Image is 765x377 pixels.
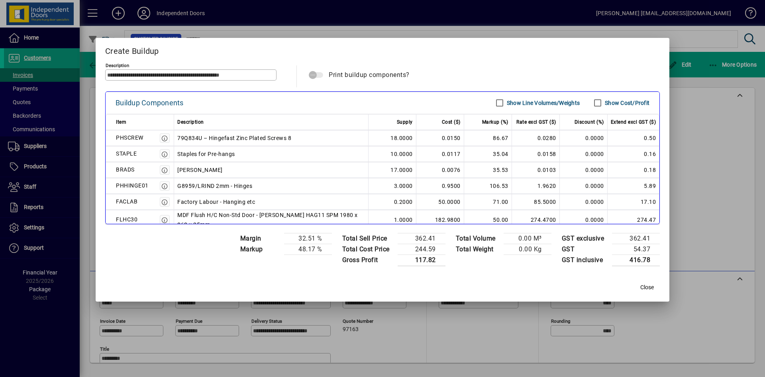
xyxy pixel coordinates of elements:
td: 79Q834U – Hingefast Zinc Plated Screws 8 [174,130,369,146]
div: STAPLE [116,149,137,158]
div: 274.4700 [515,215,556,225]
td: 3.0000 [369,178,416,194]
span: Cost ($) [442,117,461,127]
td: 48.17 % [284,244,332,255]
td: 0.0000 [560,130,608,146]
div: 0.0158 [515,149,556,159]
div: PHHINGE01 [116,181,149,190]
td: 0.50 [608,130,660,146]
div: 0.0150 [420,133,461,143]
td: 35.53 [464,162,512,178]
td: 17.0000 [369,162,416,178]
td: 362.41 [612,233,660,244]
td: GST [558,244,612,255]
div: 85.5000 [515,197,556,207]
td: [PERSON_NAME] [174,162,369,178]
td: 0.00 M³ [504,233,551,244]
mat-label: Description [106,62,129,68]
div: 182.9800 [420,215,461,225]
div: 50.0000 [420,197,461,207]
td: 0.0000 [560,194,608,210]
label: Show Line Volumes/Weights [505,99,580,107]
div: 0.0076 [420,165,461,175]
div: 0.0280 [515,133,556,143]
div: 0.0117 [420,149,461,159]
td: G8959/LRIND 2mm - Hinges [174,178,369,194]
td: 1.0000 [369,210,416,230]
td: 86.67 [464,130,512,146]
td: 106.53 [464,178,512,194]
td: Total Weight [452,244,504,255]
span: Rate excl GST ($) [516,117,556,127]
td: 50.00 [464,210,512,230]
span: Extend excl GST ($) [611,117,656,127]
td: Staples for Pre-hangs [174,146,369,162]
td: 0.0000 [560,210,608,230]
span: Print buildup components? [329,71,410,79]
span: Description [177,117,204,127]
h2: Create Buildup [96,38,669,61]
td: Gross Profit [338,255,398,266]
td: 0.00 Kg [504,244,551,255]
div: Buildup Components [116,97,184,109]
td: 5.89 [608,178,660,194]
td: Total Sell Price [338,233,398,244]
span: Markup (%) [482,117,508,127]
td: Factory Labour - Hanging etc [174,194,369,210]
td: 0.0000 [560,162,608,178]
span: Discount (%) [575,117,604,127]
div: 0.9500 [420,181,461,191]
td: 71.00 [464,194,512,210]
div: BRADS [116,165,135,174]
div: 0.0103 [515,165,556,175]
div: 1.9620 [515,181,556,191]
td: 32.51 % [284,233,332,244]
span: Close [640,283,654,292]
td: 117.82 [398,255,445,266]
div: FACLAB [116,197,137,206]
td: 244.59 [398,244,445,255]
td: 0.16 [608,146,660,162]
td: 274.47 [608,210,660,230]
td: 17.10 [608,194,660,210]
td: 0.0000 [560,178,608,194]
button: Close [634,280,660,294]
label: Show Cost/Profit [603,99,649,107]
span: Supply [397,117,413,127]
td: 0.18 [608,162,660,178]
td: 416.78 [612,255,660,266]
td: Margin [236,233,284,244]
td: 362.41 [398,233,445,244]
td: GST exclusive [558,233,612,244]
td: 35.04 [464,146,512,162]
td: 54.37 [612,244,660,255]
td: Total Volume [452,233,504,244]
td: MDF Flush H/C Non-Std Door - [PERSON_NAME] HAG11 SPM 1980 x 860 x 35mm [174,210,369,230]
div: PHSCREW [116,133,143,142]
td: 0.0000 [560,146,608,162]
td: GST inclusive [558,255,612,266]
span: Item [116,117,126,127]
td: Total Cost Price [338,244,398,255]
td: 18.0000 [369,130,416,146]
div: FLHC30 [116,215,137,224]
td: 0.2000 [369,194,416,210]
td: 10.0000 [369,146,416,162]
td: Markup [236,244,284,255]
